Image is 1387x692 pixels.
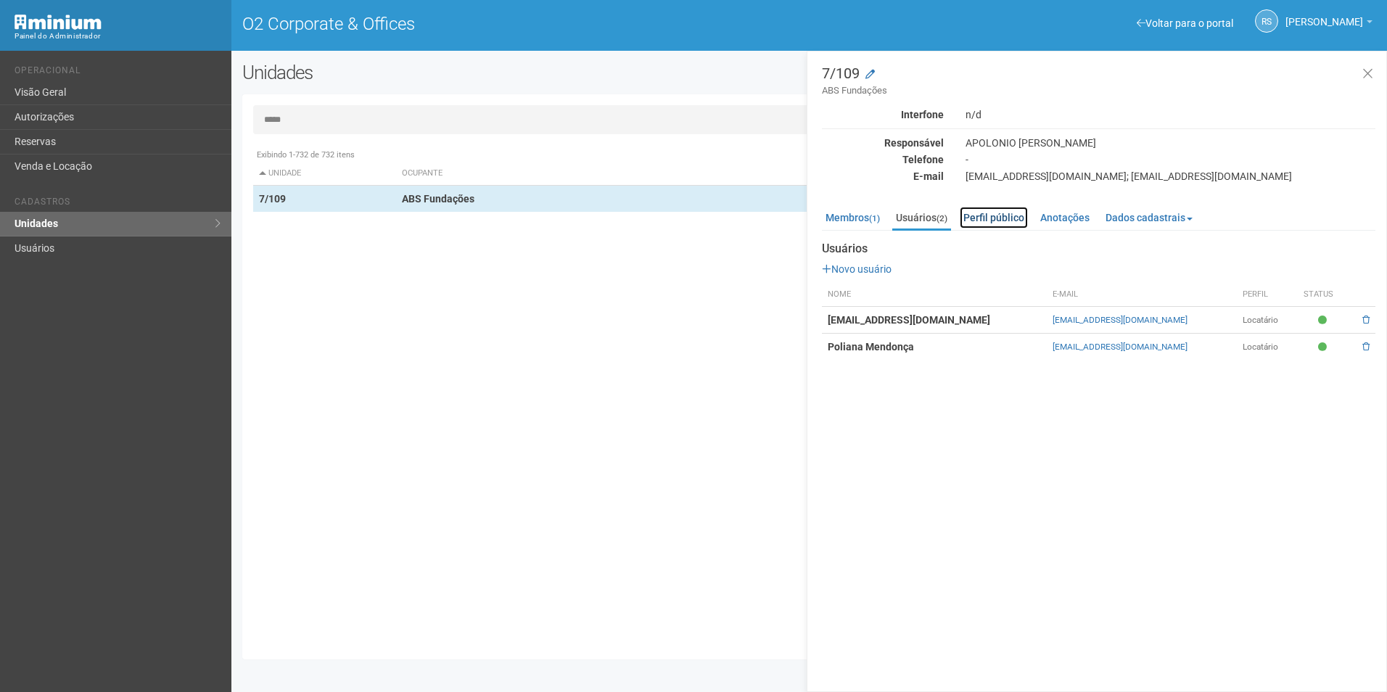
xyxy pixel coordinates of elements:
strong: 7/109 [259,193,286,205]
h2: Unidades [242,62,702,83]
div: n/d [955,108,1386,121]
h3: 7/109 [822,66,1375,97]
span: Ativo [1318,341,1330,353]
div: Telefone [811,153,955,166]
div: Interfone [811,108,955,121]
img: Minium [15,15,102,30]
a: Membros(1) [822,207,884,228]
th: Status [1298,283,1351,307]
div: [EMAIL_ADDRESS][DOMAIN_NAME]; [EMAIL_ADDRESS][DOMAIN_NAME] [955,170,1386,183]
strong: Usuários [822,242,1375,255]
a: Perfil público [960,207,1028,228]
td: Locatário [1237,307,1298,334]
div: E-mail [811,170,955,183]
strong: Poliana Mendonça [828,341,914,353]
li: Cadastros [15,197,221,212]
a: [EMAIL_ADDRESS][DOMAIN_NAME] [1053,315,1188,325]
li: Operacional [15,65,221,81]
div: Responsável [811,136,955,149]
a: Dados cadastrais [1102,207,1196,228]
h1: O2 Corporate & Offices [242,15,799,33]
small: (2) [937,213,947,223]
small: ABS Fundações [822,84,1375,97]
a: RS [1255,9,1278,33]
strong: ABS Fundações [402,193,474,205]
div: - [955,153,1386,166]
th: Ocupante: activate to sort column ascending [396,162,886,186]
th: Unidade: activate to sort column descending [253,162,396,186]
a: [PERSON_NAME] [1285,18,1372,30]
th: E-mail [1047,283,1236,307]
div: APOLONIO [PERSON_NAME] [955,136,1386,149]
span: Rayssa Soares Ribeiro [1285,2,1363,28]
div: Painel do Administrador [15,30,221,43]
td: Locatário [1237,334,1298,361]
div: Exibindo 1-732 de 732 itens [253,149,1365,162]
th: Nome [822,283,1047,307]
th: Perfil [1237,283,1298,307]
a: Modificar a unidade [865,67,875,82]
span: Ativo [1318,314,1330,326]
a: [EMAIL_ADDRESS][DOMAIN_NAME] [1053,342,1188,352]
a: Usuários(2) [892,207,951,231]
small: (1) [869,213,880,223]
strong: [EMAIL_ADDRESS][DOMAIN_NAME] [828,314,990,326]
a: Novo usuário [822,263,892,275]
a: Anotações [1037,207,1093,228]
a: Voltar para o portal [1137,17,1233,29]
